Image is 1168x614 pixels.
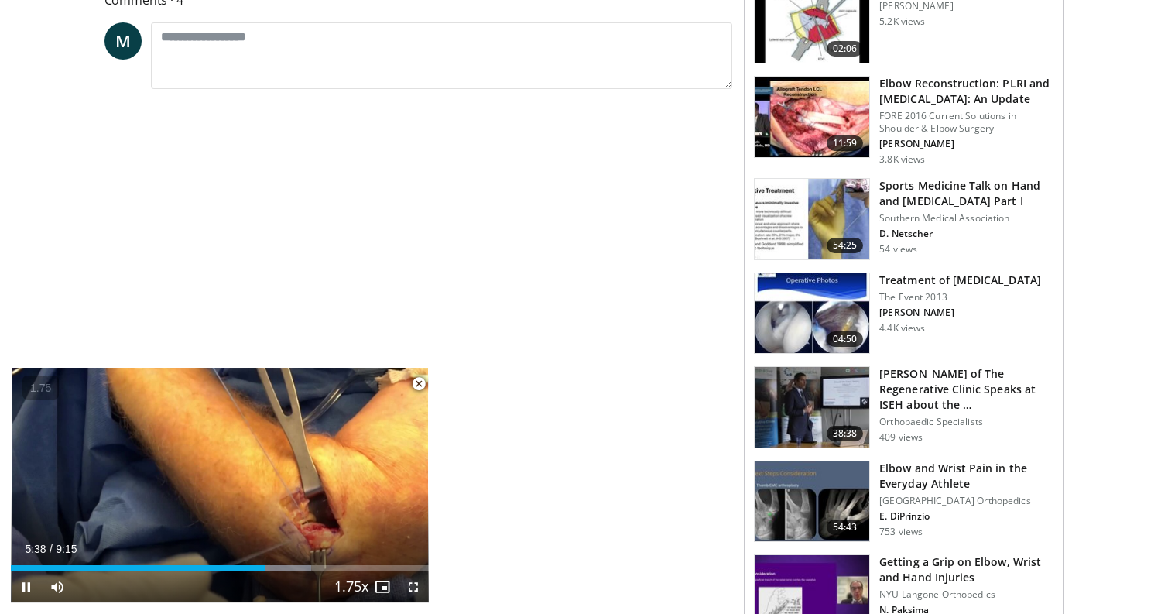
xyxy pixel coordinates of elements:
[879,307,1041,319] p: Champ Baker
[827,238,864,253] span: 54:25
[879,554,1053,585] h3: Getting a Grip on Elbow, Wrist and Hand Injuries
[56,543,77,555] span: 9:15
[879,495,1053,507] p: [GEOGRAPHIC_DATA] Orthopedics
[879,291,1041,304] p: The Event 2013
[755,77,869,157] img: ed535c68-133f-49bb-90c1-05d3e0eecc7d.150x105_q85_crop-smart_upscale.jpg
[11,368,429,603] video-js: Video Player
[336,571,367,602] button: Playback Rate
[879,76,1053,107] h3: Elbow Reconstruction: PLRI and [MEDICAL_DATA]: An Update
[754,178,1053,260] a: 54:25 Sports Medicine Talk on Hand and [MEDICAL_DATA] Part I Southern Medical Association D. Nets...
[879,15,925,28] p: 5.2K views
[754,273,1053,355] a: 04:50 Treatment of [MEDICAL_DATA] The Event 2013 [PERSON_NAME] 4.4K views
[754,461,1053,543] a: 54:43 Elbow and Wrist Pain in the Everyday Athlete [GEOGRAPHIC_DATA] Orthopedics E. DiPrinzio 753...
[879,510,1053,523] p: Eliseo DiPrinzio
[754,366,1053,448] a: 38:38 [PERSON_NAME] of The Regenerative Clinic Speaks at ISEH about the … Orthopaedic Specialists...
[879,243,917,256] p: 54 views
[879,273,1041,288] h3: Treatment of [MEDICAL_DATA]
[755,367,869,448] img: 6ce9af70-aa14-426c-8fc0-3789cfe2293f.150x105_q85_crop-smart_upscale.jpg
[879,461,1053,492] h3: Elbow and Wrist Pain in the Everyday Athlete
[879,431,923,444] p: 409 views
[879,366,1053,413] h3: Mr. Ali Noorani of The Regenerative Clinic Speaks at ISEH about the use of Injections for treatin...
[879,138,1053,150] p: Joaquin Sanchez-Sotelo
[879,526,923,538] p: 753 views
[879,588,1053,601] p: NYU Langone Orthopedics
[25,543,46,555] span: 5:38
[879,322,925,334] p: 4.4K views
[11,565,429,571] div: Progress Bar
[11,571,42,602] button: Pause
[754,76,1053,166] a: 11:59 Elbow Reconstruction: PLRI and [MEDICAL_DATA]: An Update FORE 2016 Current Solutions in Sho...
[827,41,864,57] span: 02:06
[827,520,864,535] span: 54:43
[879,228,1053,240] p: David Netscher
[879,178,1053,209] h3: Sports Medicine Talk on Hand and [MEDICAL_DATA] Part I
[755,179,869,259] img: 313c2fb6-d298-43cc-80f4-1c894f8b9b98.150x105_q85_crop-smart_upscale.jpg
[403,368,434,400] button: Close
[879,110,1053,135] p: FORE 2016 Current Solutions in Shoulder & Elbow Surgery
[755,461,869,542] img: bf3f24eb-7ee4-45d4-b081-26e118abf179.150x105_q85_crop-smart_upscale.jpg
[104,22,142,60] a: M
[367,571,398,602] button: Enable picture-in-picture mode
[879,212,1053,225] p: Southern Medical Association
[879,153,925,166] p: 3.8K views
[827,135,864,151] span: 11:59
[50,543,53,555] span: /
[42,571,73,602] button: Mute
[827,426,864,441] span: 38:38
[398,571,429,602] button: Fullscreen
[755,273,869,354] img: 028ffaee-3c12-4de1-8b54-25c9d6d0873d.150x105_q85_crop-smart_upscale.jpg
[879,416,1053,428] p: Orthopaedic Specialists
[827,331,864,347] span: 04:50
